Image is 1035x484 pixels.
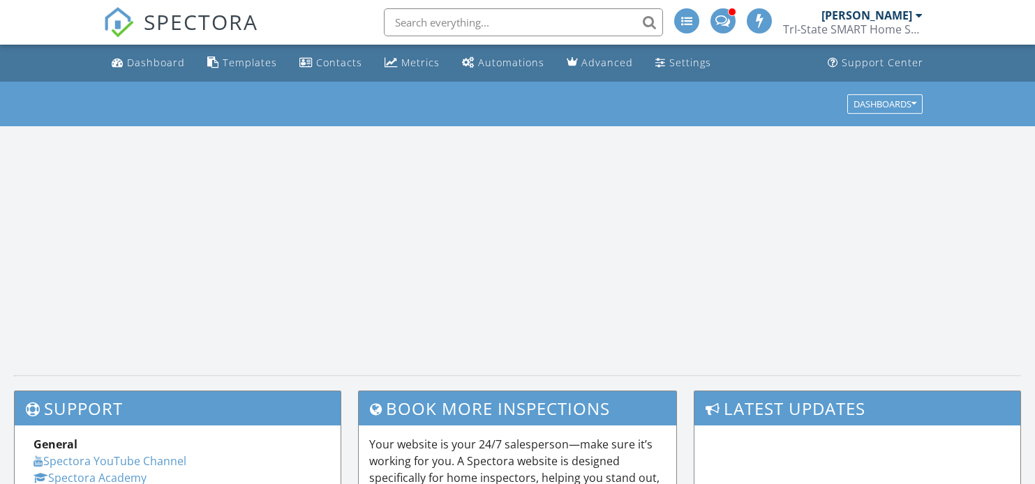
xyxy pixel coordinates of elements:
[821,8,912,22] div: [PERSON_NAME]
[359,391,676,425] h3: Book More Inspections
[456,50,550,76] a: Automations (Advanced)
[561,50,639,76] a: Advanced
[144,7,258,36] span: SPECTORA
[854,99,916,109] div: Dashboards
[127,56,185,69] div: Dashboard
[103,7,134,38] img: The Best Home Inspection Software - Spectora
[847,94,923,114] button: Dashboards
[33,453,186,469] a: Spectora YouTube Channel
[316,56,362,69] div: Contacts
[581,56,633,69] div: Advanced
[106,50,191,76] a: Dashboard
[783,22,923,36] div: TrI-State SMART Home Solutions LLC
[103,19,258,48] a: SPECTORA
[294,50,368,76] a: Contacts
[822,50,929,76] a: Support Center
[401,56,440,69] div: Metrics
[202,50,283,76] a: Templates
[694,391,1020,425] h3: Latest Updates
[33,437,77,452] strong: General
[669,56,711,69] div: Settings
[15,391,341,425] h3: Support
[650,50,717,76] a: Settings
[478,56,544,69] div: Automations
[379,50,445,76] a: Metrics
[384,8,663,36] input: Search everything...
[842,56,923,69] div: Support Center
[223,56,277,69] div: Templates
